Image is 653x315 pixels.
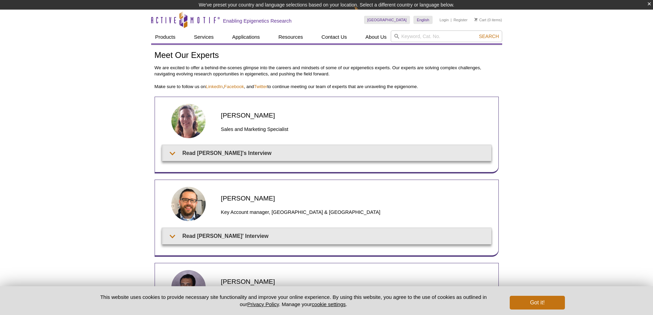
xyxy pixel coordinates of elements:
[247,301,279,307] a: Privacy Policy
[354,5,372,21] img: Change Here
[312,301,346,307] button: cookie settings
[454,17,468,22] a: Register
[361,31,391,44] a: About Us
[474,17,486,22] a: Cart
[190,31,218,44] a: Services
[88,293,499,308] p: This website uses cookies to provide necessary site functionality and improve your online experie...
[221,277,491,286] h2: [PERSON_NAME]
[221,208,491,216] h3: Key Account manager, [GEOGRAPHIC_DATA] & [GEOGRAPHIC_DATA]
[171,104,206,138] img: Anne-Sophie Berthomieu headshot
[413,16,433,24] a: English
[474,16,502,24] li: (0 items)
[474,18,477,21] img: Your Cart
[439,17,449,22] a: Login
[151,31,180,44] a: Products
[221,194,491,203] h2: [PERSON_NAME]
[171,270,206,304] img: Rwik Sen headshot
[274,31,307,44] a: Resources
[163,145,491,161] summary: Read [PERSON_NAME]'s Interview
[317,31,351,44] a: Contact Us
[479,34,499,39] span: Search
[163,228,491,244] summary: Read [PERSON_NAME]' Interview
[477,33,501,39] button: Search
[223,18,292,24] h2: Enabling Epigenetics Research
[510,296,565,310] button: Got it!
[155,84,499,90] p: Make sure to follow us on , , and to continue meeting our team of experts that are unraveling the...
[451,16,452,24] li: |
[224,84,244,89] a: Facebook
[206,84,223,89] a: LinkedIn
[155,51,499,61] h1: Meet Our Experts
[254,84,267,89] a: Twitter
[221,111,491,120] h2: [PERSON_NAME]
[171,187,206,221] img: Matthias Spiller-Becker headshot
[391,31,502,42] input: Keyword, Cat. No.
[364,16,410,24] a: [GEOGRAPHIC_DATA]
[155,65,499,77] p: We are excited to offer a behind-the-scenes glimpse into the careers and mindsets of some of our ...
[228,31,264,44] a: Applications
[221,125,491,133] h3: Sales and Marketing Specialist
